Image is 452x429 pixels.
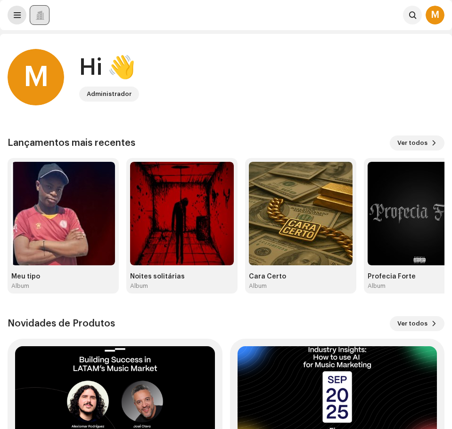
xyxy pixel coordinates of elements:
[390,135,444,151] button: Ver todos
[8,135,135,151] h3: Lançamentos mais recentes
[79,53,139,83] div: Hi 👋
[426,6,444,24] div: M
[397,134,427,152] span: Ver todos
[368,282,386,290] div: Album
[130,273,234,280] div: Noites solitárias
[87,88,131,100] div: Administrador
[130,282,148,290] div: Album
[249,273,353,280] div: Cara Certo
[249,282,267,290] div: Album
[11,282,29,290] div: Album
[11,162,115,265] img: 27017876-b087-4714-b82e-74afe68f186b
[8,49,64,105] div: M
[130,162,234,265] img: f51b1f6b-3b9d-4829-9a86-795c96aa2b44
[390,316,444,331] button: Ver todos
[397,314,427,333] span: Ver todos
[11,273,115,280] div: Meu tipo
[8,316,115,331] h3: Novidades de Produtos
[249,162,353,265] img: bff4d84b-5af5-42b4-b8c8-fb9b67cdd473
